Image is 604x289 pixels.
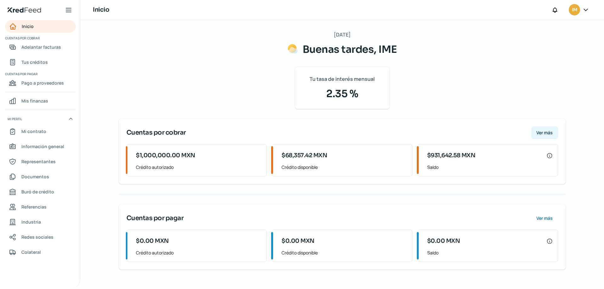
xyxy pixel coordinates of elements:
[136,237,169,245] span: $0.00 MXN
[5,125,76,138] a: Mi contrato
[427,237,460,245] span: $0.00 MXN
[5,20,76,33] a: Inicio
[21,97,48,105] span: Mis finanzas
[136,163,261,171] span: Crédito autorizado
[282,151,327,160] span: $68,357.42 MXN
[282,237,315,245] span: $0.00 MXN
[21,233,53,241] span: Redes sociales
[282,249,407,257] span: Crédito disponible
[5,140,76,153] a: Información general
[5,41,76,53] a: Adelantar facturas
[5,231,76,243] a: Redes sociales
[21,43,61,51] span: Adelantar facturas
[22,22,34,30] span: Inicio
[427,163,553,171] span: Saldo
[5,201,76,213] a: Referencias
[288,44,298,54] img: Saludos
[5,155,76,168] a: Representantes
[310,75,375,84] span: Tu tasa de interés mensual
[282,163,407,171] span: Crédito disponible
[21,142,64,150] span: Información general
[21,248,41,256] span: Colateral
[572,6,577,14] span: IM
[126,214,184,223] span: Cuentas por pagar
[5,77,76,89] a: Pago a proveedores
[536,131,553,135] span: Ver más
[5,71,75,77] span: Cuentas por pagar
[5,56,76,69] a: Tus créditos
[303,43,397,56] span: Buenas tardes, IME
[536,216,553,220] span: Ver más
[126,128,186,137] span: Cuentas por cobrar
[5,35,75,41] span: Cuentas por cobrar
[21,58,48,66] span: Tus créditos
[136,249,261,257] span: Crédito autorizado
[21,79,64,87] span: Pago a proveedores
[5,170,76,183] a: Documentos
[8,116,22,122] span: Mi perfil
[93,5,109,14] h1: Inicio
[5,246,76,258] a: Colateral
[5,95,76,107] a: Mis finanzas
[303,86,382,101] span: 2.35 %
[5,186,76,198] a: Buró de crédito
[21,173,49,181] span: Documentos
[21,188,54,196] span: Buró de crédito
[21,158,56,165] span: Representantes
[21,203,47,211] span: Referencias
[21,218,41,226] span: Industria
[427,151,476,160] span: $931,642.58 MXN
[334,30,351,39] span: [DATE]
[531,126,558,139] button: Ver más
[21,127,46,135] span: Mi contrato
[5,216,76,228] a: Industria
[427,249,553,257] span: Saldo
[531,212,558,225] button: Ver más
[136,151,195,160] span: $1,000,000.00 MXN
